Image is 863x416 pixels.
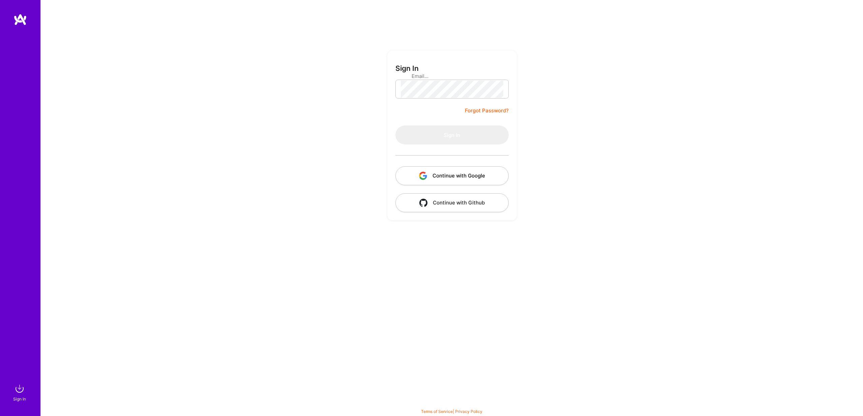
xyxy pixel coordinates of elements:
[395,64,419,73] h3: Sign In
[40,396,863,413] div: © 2025 ATeams Inc., All rights reserved.
[421,409,453,414] a: Terms of Service
[395,166,509,185] button: Continue with Google
[465,107,509,115] a: Forgot Password?
[421,409,482,414] span: |
[412,67,493,85] input: Email...
[419,199,427,207] img: icon
[13,395,26,403] div: Sign In
[395,126,509,144] button: Sign In
[455,409,482,414] a: Privacy Policy
[13,13,27,26] img: logo
[419,172,427,180] img: icon
[14,382,26,403] a: sign inSign In
[13,382,26,395] img: sign in
[395,193,509,212] button: Continue with Github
